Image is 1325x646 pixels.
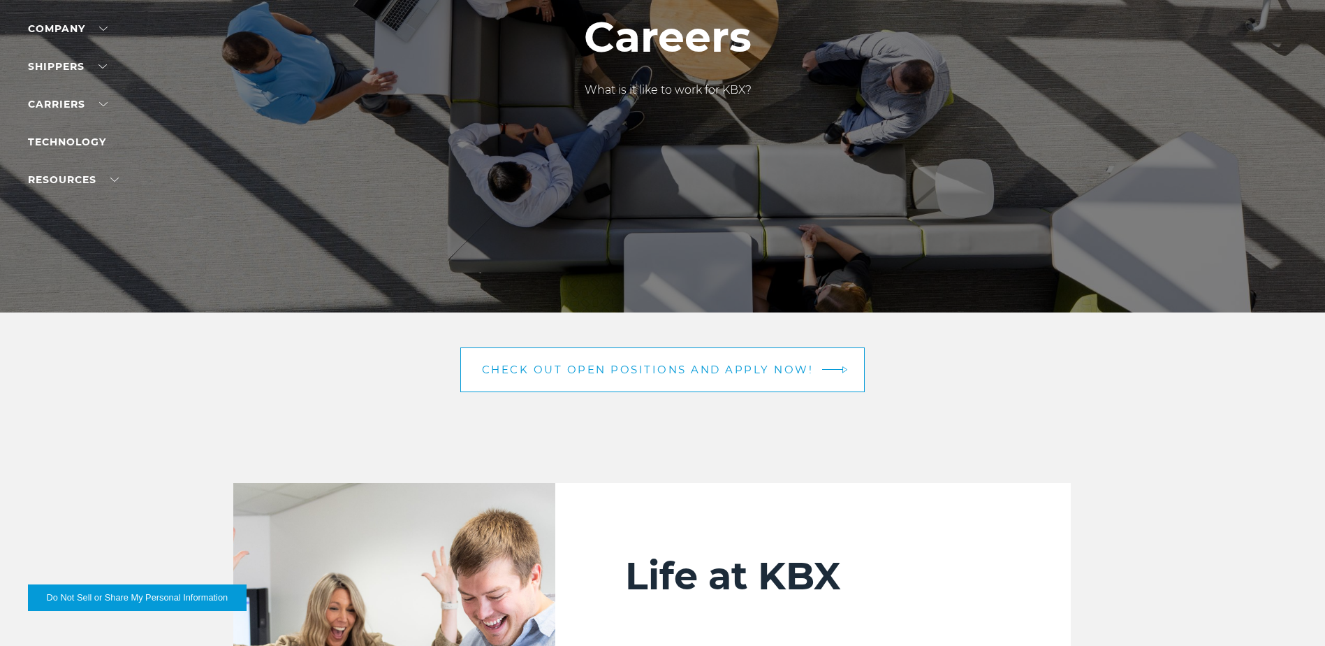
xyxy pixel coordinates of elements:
a: SHIPPERS [28,60,107,73]
a: Technology [28,136,106,148]
a: RESOURCES [28,173,119,186]
a: Carriers [28,98,108,110]
button: Do Not Sell or Share My Personal Information [28,584,247,611]
span: Check out open positions and apply now! [482,364,814,375]
a: Check out open positions and apply now! arrow arrow [460,347,865,392]
h1: Careers [584,13,752,61]
img: arrow [842,366,848,374]
h2: Life at KBX [625,553,1001,599]
p: What is it like to work for KBX? [584,82,752,99]
a: Company [28,22,108,35]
